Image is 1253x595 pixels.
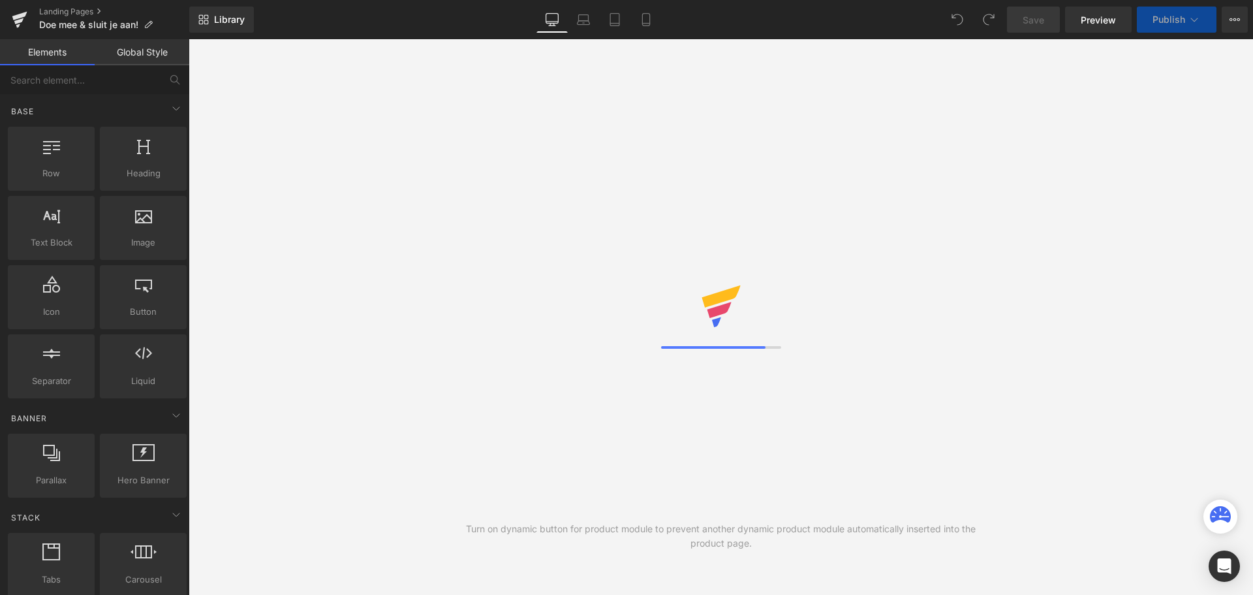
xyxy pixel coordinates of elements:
span: Carousel [104,573,183,587]
div: Open Intercom Messenger [1209,551,1240,582]
span: Tabs [12,573,91,587]
button: More [1222,7,1248,33]
button: Undo [944,7,970,33]
a: Global Style [95,39,189,65]
span: Liquid [104,374,183,388]
a: Mobile [630,7,662,33]
button: Publish [1137,7,1216,33]
a: New Library [189,7,254,33]
span: Stack [10,511,42,524]
span: Preview [1081,13,1116,27]
span: Image [104,236,183,249]
button: Redo [976,7,1002,33]
span: Icon [12,305,91,319]
span: Heading [104,167,183,180]
a: Tablet [599,7,630,33]
span: Doe mee & sluit je aan! [39,20,138,30]
a: Laptop [568,7,599,33]
span: Banner [10,412,48,425]
span: Library [214,14,245,25]
span: Separator [12,374,91,388]
span: Row [12,167,91,180]
div: Turn on dynamic button for product module to prevent another dynamic product module automatically... [455,522,987,551]
a: Landing Pages [39,7,189,17]
span: Save [1023,13,1044,27]
span: Parallax [12,474,91,487]
span: Publish [1152,14,1185,25]
span: Base [10,105,35,118]
span: Hero Banner [104,474,183,487]
a: Desktop [536,7,568,33]
a: Preview [1065,7,1132,33]
span: Button [104,305,183,319]
span: Text Block [12,236,91,249]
